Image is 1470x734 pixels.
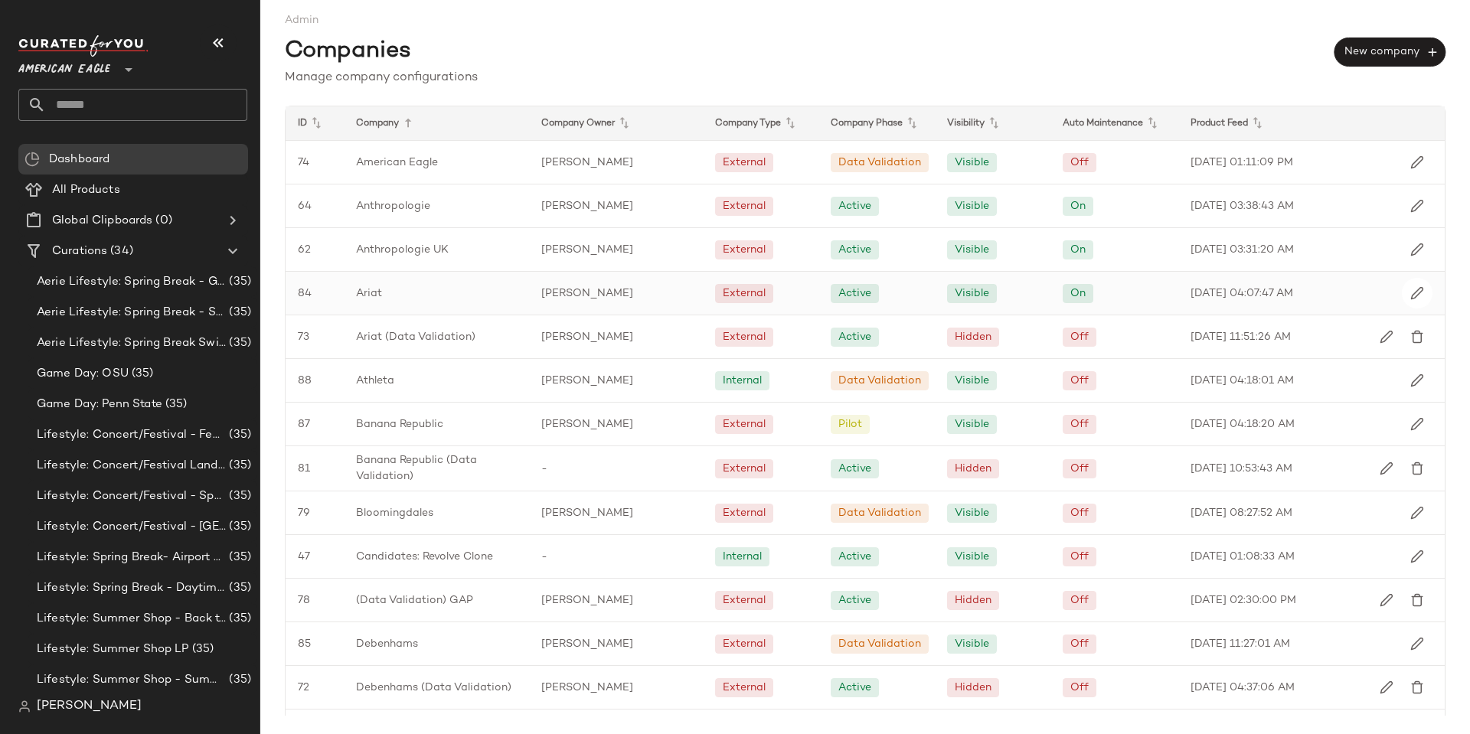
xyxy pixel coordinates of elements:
span: 72 [298,680,309,696]
span: (35) [129,365,154,383]
span: 85 [298,636,311,652]
div: On [1070,242,1086,258]
span: Dashboard [49,151,109,168]
div: Data Validation [838,155,921,171]
div: On [1070,198,1086,214]
span: (35) [226,273,251,291]
div: Active [838,198,871,214]
div: External [723,416,766,432]
div: Company [344,106,529,140]
span: 73 [298,329,309,345]
span: (0) [152,212,171,230]
span: Aerie Lifestyle: Spring Break - Sporty [37,304,226,321]
div: Visible [955,242,989,258]
span: [DATE] 01:11:09 PM [1191,155,1293,171]
div: Visible [955,198,989,214]
span: 74 [298,155,309,171]
span: Debenhams (Data Validation) [356,680,511,696]
div: Off [1070,549,1089,565]
span: Lifestyle: Concert/Festival - Femme [37,426,226,444]
span: Ariat [356,285,382,302]
div: Data Validation [838,636,921,652]
span: American Eagle [18,52,110,80]
img: svg%3e [1410,506,1424,520]
span: All Products [52,181,120,199]
span: Companies [285,34,411,69]
span: [DATE] 03:31:20 AM [1191,242,1294,258]
img: svg%3e [1410,417,1424,431]
span: [PERSON_NAME] [541,373,633,389]
span: Ariat (Data Validation) [356,329,475,345]
span: [DATE] 04:18:20 AM [1191,416,1295,432]
div: Data Validation [838,373,921,389]
div: Off [1070,636,1089,652]
span: Curations [52,243,107,260]
div: Off [1070,592,1089,608]
span: (35) [226,579,251,597]
span: Global Clipboards [52,212,152,230]
button: New company [1334,38,1445,67]
div: Off [1070,416,1089,432]
img: svg%3e [1410,550,1424,563]
div: Internal [723,373,762,389]
span: Candidates: Revolve Clone [356,549,493,565]
span: [DATE] 01:08:33 AM [1191,549,1295,565]
span: [DATE] 04:37:06 AM [1191,680,1295,696]
div: External [723,285,766,302]
span: Aerie Lifestyle: Spring Break Swimsuits Landing Page [37,334,226,352]
img: svg%3e [1410,286,1424,300]
span: [PERSON_NAME] [541,198,633,214]
span: Lifestyle: Summer Shop - Summer Abroad [37,671,226,689]
div: External [723,592,766,608]
span: (35) [226,610,251,628]
div: External [723,461,766,477]
span: (35) [226,488,251,505]
div: Visible [955,549,989,565]
div: Visible [955,636,989,652]
span: Debenhams [356,636,418,652]
span: (35) [226,457,251,475]
span: Anthropologie [356,198,430,214]
div: Company Phase [818,106,934,140]
img: svg%3e [1380,593,1393,607]
div: Hidden [955,680,991,696]
span: [DATE] 04:18:01 AM [1191,373,1294,389]
span: [PERSON_NAME] [541,242,633,258]
div: Active [838,592,871,608]
div: Off [1070,155,1089,171]
div: Off [1070,329,1089,345]
span: Lifestyle: Summer Shop LP [37,641,189,658]
span: (35) [162,396,188,413]
img: svg%3e [1410,243,1424,256]
span: Game Day: OSU [37,365,129,383]
span: (35) [226,334,251,352]
div: Auto Maintenance [1050,106,1178,140]
div: External [723,242,766,258]
span: (35) [226,304,251,321]
div: ID [286,106,344,140]
div: Active [838,285,871,302]
span: Banana Republic (Data Validation) [356,452,517,484]
div: Hidden [955,592,991,608]
span: [DATE] 04:07:47 AM [1191,285,1293,302]
div: External [723,680,766,696]
span: [PERSON_NAME] [541,329,633,345]
img: svg%3e [1410,199,1424,213]
span: Lifestyle: Concert/Festival - Sporty [37,488,226,505]
span: 62 [298,242,311,258]
div: Off [1070,461,1089,477]
img: svg%3e [1410,637,1424,651]
div: Active [838,329,871,345]
span: - [541,461,547,477]
div: Off [1070,505,1089,521]
span: Lifestyle: Summer Shop - Back to School Essentials [37,610,226,628]
div: External [723,329,766,345]
span: [DATE] 11:27:01 AM [1191,636,1290,652]
img: svg%3e [1410,462,1424,475]
img: svg%3e [1410,593,1424,607]
span: [PERSON_NAME] [541,416,633,432]
span: [PERSON_NAME] [541,505,633,521]
span: Banana Republic [356,416,443,432]
div: Visible [955,416,989,432]
div: Active [838,461,871,477]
